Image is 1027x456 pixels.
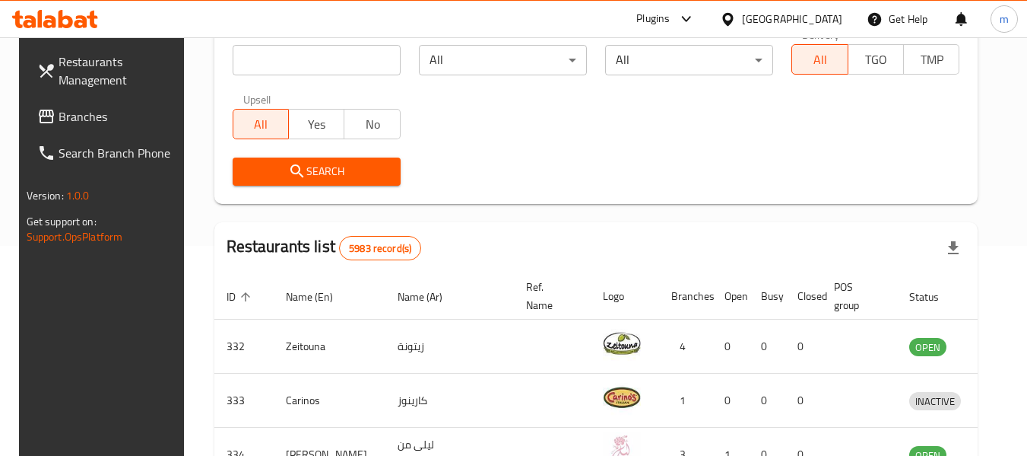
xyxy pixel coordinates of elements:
span: All [239,113,283,136]
span: INACTIVE [909,393,961,410]
a: Restaurants Management [25,43,191,98]
td: 333 [214,374,274,428]
td: Carinos [274,374,385,428]
span: 5983 record(s) [340,241,420,256]
span: 1.0.0 [66,186,90,206]
td: زيتونة [385,320,514,374]
td: 0 [712,320,749,374]
label: Delivery [802,29,840,40]
button: All [233,109,289,139]
span: No [350,113,394,136]
td: 1 [659,374,712,428]
span: m [1000,11,1009,27]
img: Carinos [603,378,641,416]
a: Branches [25,98,191,135]
th: Open [712,273,749,320]
button: TMP [903,44,959,75]
span: Ref. Name [526,278,572,314]
span: Version: [27,186,64,206]
th: Closed [785,273,822,320]
button: TGO [848,44,904,75]
span: Branches [59,107,179,126]
input: Search for restaurant name or ID.. [233,45,401,75]
div: All [605,45,773,75]
span: OPEN [909,339,946,356]
td: 0 [785,374,822,428]
div: Total records count [339,236,421,260]
span: Name (Ar) [398,288,462,306]
img: Zeitouna [603,324,641,362]
span: Yes [295,113,338,136]
td: 0 [785,320,822,374]
div: All [419,45,587,75]
div: Plugins [636,10,670,28]
td: 0 [712,374,749,428]
td: 4 [659,320,712,374]
span: ID [227,288,255,306]
span: Name (En) [286,288,353,306]
a: Search Branch Phone [25,135,191,171]
th: Branches [659,273,712,320]
span: TMP [910,49,953,71]
button: No [344,109,400,139]
span: Search [245,162,388,181]
td: 0 [749,320,785,374]
div: Export file [935,230,972,266]
span: Search Branch Phone [59,144,179,162]
td: 332 [214,320,274,374]
span: Status [909,288,959,306]
div: [GEOGRAPHIC_DATA] [742,11,842,27]
th: Busy [749,273,785,320]
td: Zeitouna [274,320,385,374]
span: Get support on: [27,212,97,231]
td: كارينوز [385,374,514,428]
th: Logo [591,273,659,320]
span: All [798,49,842,71]
span: TGO [854,49,898,71]
label: Upsell [243,94,271,104]
span: POS group [834,278,879,314]
td: 0 [749,374,785,428]
h2: Restaurants list [227,235,422,260]
button: Yes [288,109,344,139]
button: Search [233,158,401,186]
button: All [791,44,848,75]
a: Support.OpsPlatform [27,227,123,247]
span: Restaurants Management [59,53,179,89]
